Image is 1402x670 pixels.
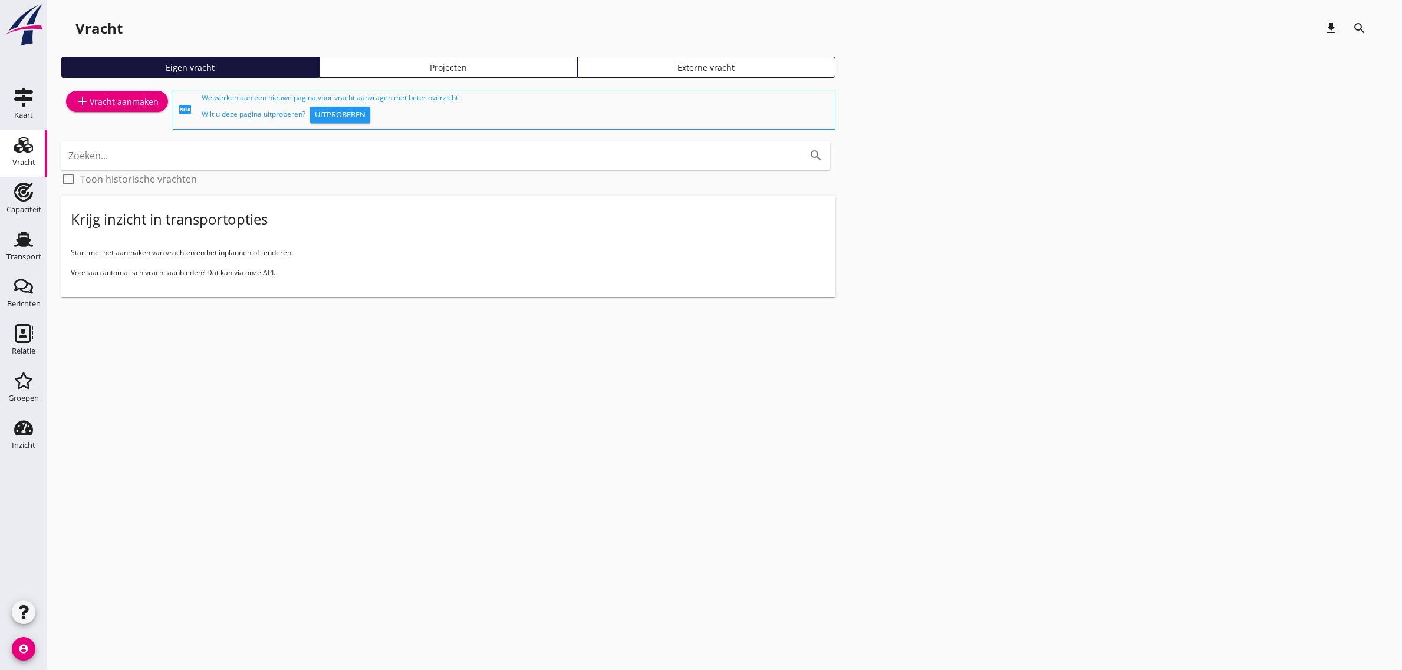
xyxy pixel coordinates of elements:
[61,57,320,78] a: Eigen vracht
[80,173,197,185] label: Toon historische vrachten
[75,19,123,38] div: Vracht
[71,247,826,258] p: Start met het aanmaken van vrachten en het inplannen of tenderen.
[71,210,268,229] div: Krijg inzicht in transportopties
[325,61,572,74] div: Projecten
[577,57,835,78] a: Externe vracht
[310,107,370,123] button: Uitproberen
[12,441,35,449] div: Inzicht
[6,253,41,260] div: Transport
[68,146,790,165] input: Zoeken...
[75,94,90,108] i: add
[8,394,39,402] div: Groepen
[202,93,830,127] div: We werken aan een nieuwe pagina voor vracht aanvragen met beter overzicht. Wilt u deze pagina uit...
[67,61,314,74] div: Eigen vracht
[178,103,192,117] i: fiber_new
[75,94,159,108] div: Vracht aanmaken
[12,637,35,661] i: account_circle
[14,111,33,119] div: Kaart
[6,206,41,213] div: Capaciteit
[809,148,823,163] i: search
[582,61,830,74] div: Externe vracht
[1324,21,1338,35] i: download
[2,3,45,47] img: logo-small.a267ee39.svg
[1352,21,1367,35] i: search
[66,91,168,112] a: Vracht aanmaken
[320,57,578,78] a: Projecten
[7,300,41,308] div: Berichten
[315,109,366,121] div: Uitproberen
[71,268,826,278] p: Voortaan automatisch vracht aanbieden? Dat kan via onze API.
[12,159,35,166] div: Vracht
[12,347,35,355] div: Relatie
